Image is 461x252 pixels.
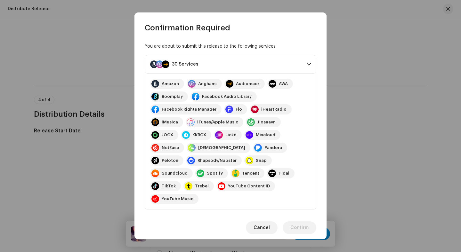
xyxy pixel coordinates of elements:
[162,196,193,201] div: YouTube Music
[162,120,178,125] div: iMusica
[207,171,223,176] div: Spotify
[261,107,287,112] div: iHeartRadio
[198,158,237,163] div: Rhapsody/Napster
[290,222,309,234] span: Confirm
[256,158,267,163] div: Snap
[198,145,245,150] div: [DEMOGRAPHIC_DATA]
[162,81,179,86] div: Amazon
[198,81,217,86] div: Anghami
[197,120,238,125] div: iTunes/Apple Music
[145,74,316,209] p-accordion-content: 30 Services
[242,171,259,176] div: Tencent
[225,132,237,138] div: Lickd
[145,55,316,74] p-accordion-header: 30 Services
[246,222,278,234] button: Cancel
[145,43,316,50] div: You are about to submit this release to the following services:
[192,132,206,138] div: KKBOX
[162,158,178,163] div: Peloton
[195,184,209,189] div: Trebel
[254,222,270,234] span: Cancel
[145,23,230,33] span: Confirmation Required
[162,171,188,176] div: Soundcloud
[283,222,316,234] button: Confirm
[162,94,183,99] div: Boomplay
[162,145,179,150] div: NetEase
[202,94,252,99] div: Facebook Audio Library
[236,81,260,86] div: Audiomack
[279,81,288,86] div: AWA
[162,184,176,189] div: TikTok
[162,107,216,112] div: Facebook Rights Manager
[172,62,198,67] div: 30 Services
[264,145,282,150] div: Pandora
[257,120,276,125] div: Jiosaavn
[236,107,242,112] div: Flo
[256,132,275,138] div: Mixcloud
[162,132,173,138] div: JOOX
[279,171,289,176] div: Tidal
[228,184,270,189] div: YouTube Content ID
